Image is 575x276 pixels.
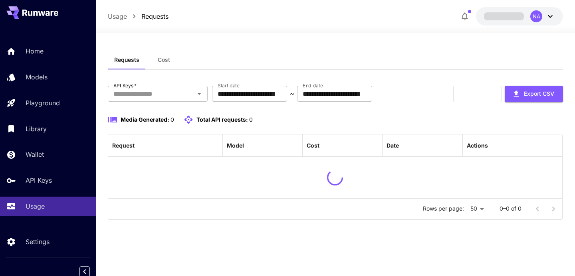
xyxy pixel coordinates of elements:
[218,82,240,89] label: Start date
[387,142,399,149] div: Date
[26,150,44,159] p: Wallet
[121,116,169,123] span: Media Generated:
[290,89,294,99] p: ~
[108,12,127,21] a: Usage
[423,205,464,213] p: Rows per page:
[530,10,542,22] div: NA
[194,88,205,99] button: Open
[505,86,563,102] button: Export CSV
[171,116,174,123] span: 0
[113,82,137,89] label: API Keys
[114,56,139,63] span: Requests
[227,142,244,149] div: Model
[500,205,521,213] p: 0–0 of 0
[303,82,323,89] label: End date
[26,124,47,134] p: Library
[26,72,48,82] p: Models
[26,175,52,185] p: API Keys
[108,12,169,21] nav: breadcrumb
[476,7,563,26] button: NA
[26,237,50,246] p: Settings
[26,98,60,108] p: Playground
[26,201,45,211] p: Usage
[307,142,319,149] div: Cost
[467,203,487,215] div: 50
[196,116,248,123] span: Total API requests:
[158,56,170,63] span: Cost
[249,116,253,123] span: 0
[141,12,169,21] a: Requests
[112,142,135,149] div: Request
[26,46,44,56] p: Home
[467,142,488,149] div: Actions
